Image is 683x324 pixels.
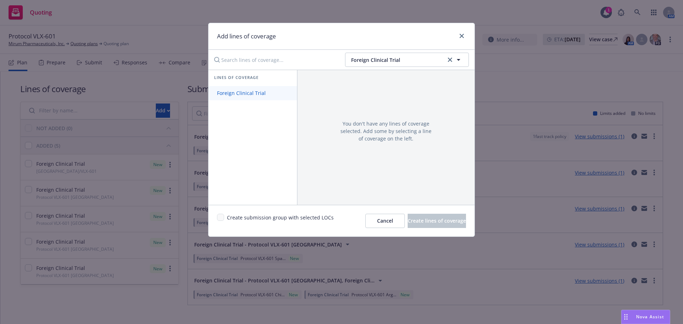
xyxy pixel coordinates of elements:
span: Foreign Clinical Trial [351,56,444,64]
div: Drag to move [621,310,630,324]
span: Nova Assist [636,314,664,320]
h1: Add lines of coverage [217,32,276,41]
span: You don't have any lines of coverage selected. Add some by selecting a line of coverage on the left. [340,120,432,142]
input: Search lines of coverage... [210,53,339,67]
button: Create lines of coverage [408,214,466,228]
button: Cancel [365,214,405,228]
span: Create submission group with selected LOCs [227,214,334,228]
span: Lines of coverage [214,74,259,80]
button: Nova Assist [621,310,670,324]
button: Foreign Clinical Trialclear selection [345,53,469,67]
a: clear selection [446,55,454,64]
a: close [457,32,466,40]
span: Cancel [377,217,393,224]
span: Create lines of coverage [408,217,466,224]
span: Foreign Clinical Trial [208,90,274,96]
